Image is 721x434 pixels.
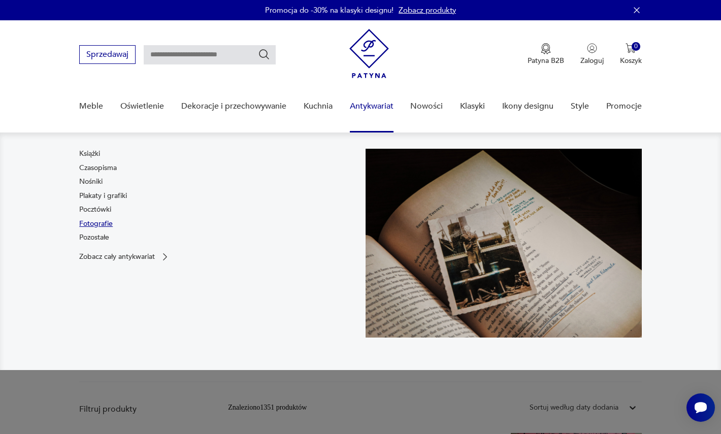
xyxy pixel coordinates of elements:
a: Oświetlenie [120,87,164,126]
a: Ikony designu [502,87,553,126]
a: Dekoracje i przechowywanie [181,87,286,126]
a: Style [571,87,589,126]
a: Nowości [410,87,443,126]
img: c8a9187830f37f141118a59c8d49ce82.jpg [366,149,642,338]
a: Sprzedawaj [79,52,136,59]
a: Kuchnia [304,87,333,126]
a: Plakaty i grafiki [79,191,127,201]
p: Promocja do -30% na klasyki designu! [265,5,394,15]
a: Czasopisma [79,163,117,173]
button: 0Koszyk [620,43,642,65]
a: Zobacz produkty [399,5,456,15]
a: Meble [79,87,103,126]
img: Patyna - sklep z meblami i dekoracjami vintage [349,29,389,78]
p: Koszyk [620,56,642,65]
a: Zobacz cały antykwariat [79,252,170,262]
button: Sprzedawaj [79,45,136,64]
p: Zobacz cały antykwariat [79,253,155,260]
a: Fotografie [79,219,113,229]
a: Pozostałe [79,232,109,243]
a: Nośniki [79,177,103,187]
p: Patyna B2B [528,56,564,65]
img: Ikonka użytkownika [587,43,597,53]
a: Klasyki [460,87,485,126]
button: Patyna B2B [528,43,564,65]
a: Pocztówki [79,205,111,215]
a: Książki [79,149,100,159]
p: Zaloguj [580,56,604,65]
img: Ikona koszyka [626,43,636,53]
a: Ikona medaluPatyna B2B [528,43,564,65]
button: Szukaj [258,48,270,60]
div: 0 [632,42,640,51]
img: Ikona medalu [541,43,551,54]
a: Antykwariat [350,87,394,126]
button: Zaloguj [580,43,604,65]
iframe: Smartsupp widget button [686,393,715,422]
a: Promocje [606,87,642,126]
